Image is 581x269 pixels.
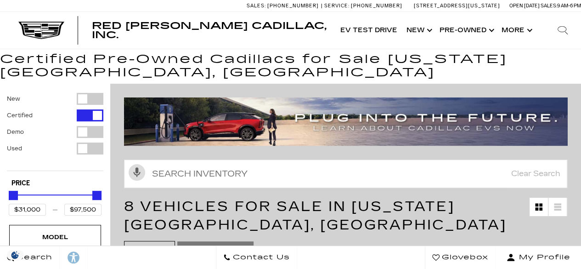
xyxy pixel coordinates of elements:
[414,3,500,9] a: [STREET_ADDRESS][US_STATE]
[9,225,101,250] div: ModelModel
[247,3,266,9] span: Sales:
[496,246,581,269] button: Open user profile menu
[351,3,402,9] span: [PHONE_NUMBER]
[440,251,488,264] span: Glovebox
[557,3,581,9] span: 9 AM-6 PM
[7,127,24,137] label: Demo
[5,250,26,260] img: Opt-Out Icon
[267,3,319,9] span: [PHONE_NUMBER]
[131,244,168,255] span: Clear All
[124,160,567,188] input: Search Inventory
[11,179,99,188] h5: Price
[64,204,102,216] input: Maximum
[92,191,102,200] div: Maximum Price
[18,22,64,39] img: Cadillac Dark Logo with Cadillac White Text
[509,3,540,9] span: Open [DATE]
[92,20,327,40] span: Red [PERSON_NAME] Cadillac, Inc.
[402,12,435,49] a: New
[9,191,18,200] div: Minimum Price
[9,204,46,216] input: Minimum
[336,12,402,49] a: EV Test Drive
[32,232,78,242] div: Model
[7,144,22,153] label: Used
[216,246,297,269] a: Contact Us
[515,251,570,264] span: My Profile
[425,246,496,269] a: Glovebox
[7,111,33,120] label: Certified
[5,250,26,260] section: Click to Open Cookie Consent Modal
[124,198,506,233] span: 8 Vehicles for Sale in [US_STATE][GEOGRAPHIC_DATA], [GEOGRAPHIC_DATA]
[14,251,52,264] span: Search
[231,251,290,264] span: Contact Us
[124,97,574,146] img: ev-blog-post-banners4
[129,164,145,181] svg: Click to toggle on voice search
[541,3,557,9] span: Sales:
[324,3,350,9] span: Service:
[7,93,103,171] div: Filter by Vehicle Type
[321,3,405,8] a: Service: [PHONE_NUMBER]
[435,12,497,49] a: Pre-Owned
[247,3,321,8] a: Sales: [PHONE_NUMBER]
[92,21,327,40] a: Red [PERSON_NAME] Cadillac, Inc.
[184,244,237,255] span: Certified Used
[7,94,20,103] label: New
[9,188,102,216] div: Price
[497,12,535,49] button: More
